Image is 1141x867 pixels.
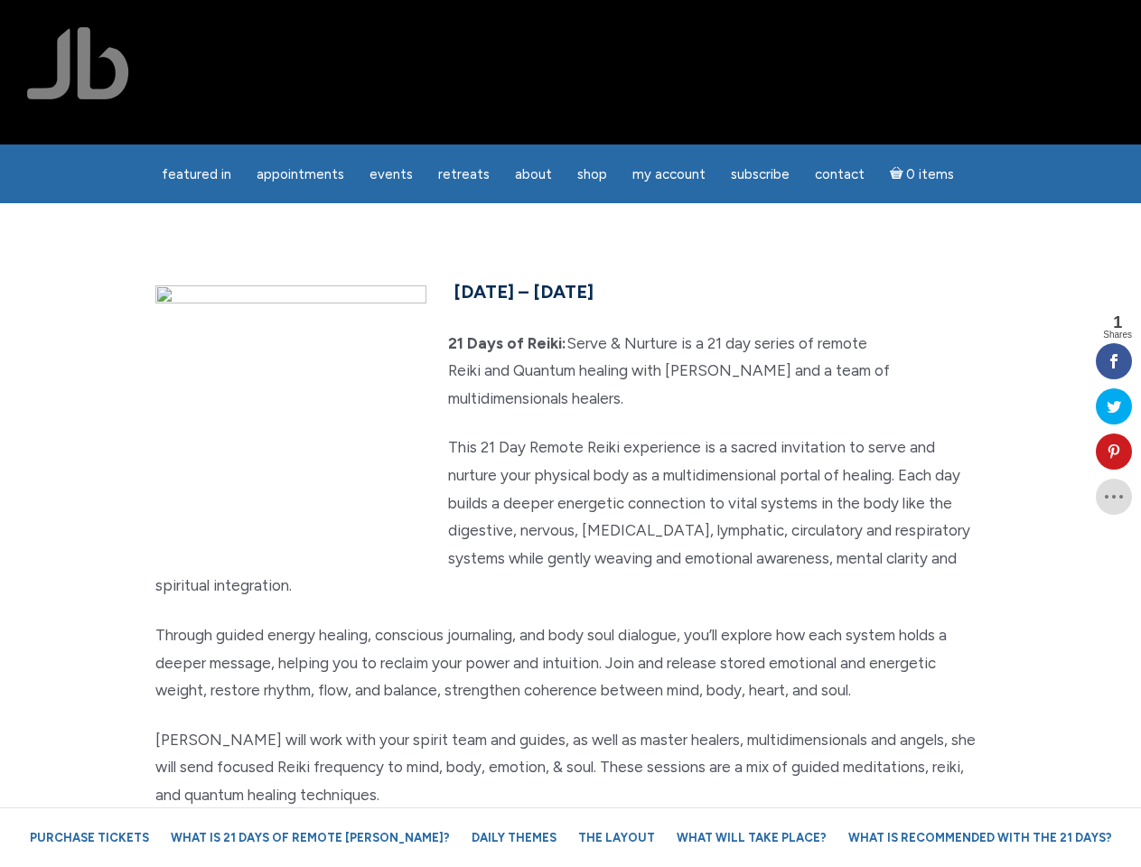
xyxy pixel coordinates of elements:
[369,166,413,182] span: Events
[448,334,566,352] strong: 21 Days of Reiki:
[463,822,566,853] a: Daily Themes
[569,822,664,853] a: The Layout
[155,726,987,809] p: [PERSON_NAME] will work with your spirit team and guides, as well as master healers, multidimensi...
[246,157,355,192] a: Appointments
[21,822,158,853] a: Purchase Tickets
[155,433,987,600] p: This 21 Day Remote Reiki experience is a sacred invitation to serve and nurture your physical bod...
[155,330,987,413] p: Serve & Nurture is a 21 day series of remote Reiki and Quantum healing with [PERSON_NAME] and a t...
[577,166,607,182] span: Shop
[504,157,563,192] a: About
[879,155,966,192] a: Cart0 items
[566,157,618,192] a: Shop
[257,166,344,182] span: Appointments
[454,281,594,303] span: [DATE] – [DATE]
[632,166,706,182] span: My Account
[731,166,790,182] span: Subscribe
[151,157,242,192] a: featured in
[815,166,865,182] span: Contact
[162,822,459,853] a: What is 21 Days of Remote [PERSON_NAME]?
[622,157,716,192] a: My Account
[438,166,490,182] span: Retreats
[427,157,500,192] a: Retreats
[906,168,954,182] span: 0 items
[1103,331,1132,340] span: Shares
[720,157,800,192] a: Subscribe
[162,166,231,182] span: featured in
[890,166,907,182] i: Cart
[668,822,836,853] a: What will take place?
[27,27,129,99] img: Jamie Butler. The Everyday Medium
[804,157,875,192] a: Contact
[839,822,1121,853] a: What is recommended with the 21 Days?
[155,621,987,704] p: Through guided energy healing, conscious journaling, and body soul dialogue, you’ll explore how e...
[515,166,552,182] span: About
[359,157,424,192] a: Events
[1103,314,1132,331] span: 1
